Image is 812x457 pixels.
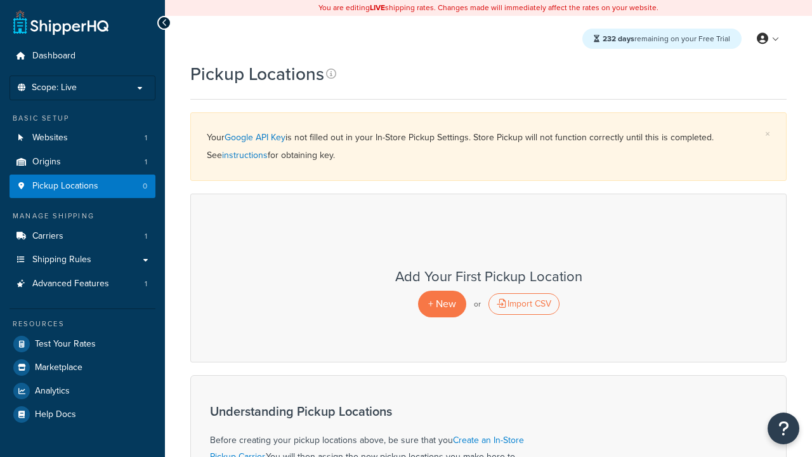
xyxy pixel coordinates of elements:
h3: Understanding Pickup Locations [210,404,527,418]
div: Manage Shipping [10,211,155,222]
span: Advanced Features [32,279,109,289]
a: Google API Key [225,131,285,144]
a: Marketplace [10,356,155,379]
li: Carriers [10,225,155,248]
b: LIVE [370,2,385,13]
div: Resources [10,319,155,329]
span: 1 [145,231,147,242]
span: Carriers [32,231,63,242]
li: Websites [10,126,155,150]
span: Scope: Live [32,83,77,93]
a: × [765,129,770,139]
a: Pickup Locations 0 [10,175,155,198]
a: Dashboard [10,44,155,68]
span: 1 [145,157,147,168]
a: Test Your Rates [10,333,155,355]
span: Help Docs [35,409,76,420]
a: Advanced Features 1 [10,272,155,296]
a: ShipperHQ Home [13,10,108,35]
span: Websites [32,133,68,143]
a: + New [418,291,466,317]
a: Carriers 1 [10,225,155,248]
div: Import CSV [488,293,560,315]
div: remaining on your Free Trial [582,29,742,49]
a: Shipping Rules [10,248,155,272]
span: Marketplace [35,362,82,373]
a: Help Docs [10,403,155,426]
h1: Pickup Locations [190,62,324,86]
li: Origins [10,150,155,174]
span: Analytics [35,386,70,397]
a: Analytics [10,380,155,402]
span: Shipping Rules [32,255,91,265]
span: 1 [145,279,147,289]
span: 1 [145,133,147,143]
span: Pickup Locations [32,181,98,192]
div: Your is not filled out in your In-Store Pickup Settings. Store Pickup will not function correctly... [207,129,770,164]
span: 0 [143,181,147,192]
h3: Add Your First Pickup Location [204,269,773,284]
span: Dashboard [32,51,75,62]
span: Test Your Rates [35,339,96,350]
strong: 232 days [603,33,634,44]
a: Websites 1 [10,126,155,150]
a: instructions [222,149,268,162]
span: Origins [32,157,61,168]
button: Open Resource Center [768,413,799,444]
li: Advanced Features [10,272,155,296]
span: + New [428,296,456,311]
li: Pickup Locations [10,175,155,198]
a: Origins 1 [10,150,155,174]
div: Basic Setup [10,113,155,124]
p: or [474,295,481,313]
